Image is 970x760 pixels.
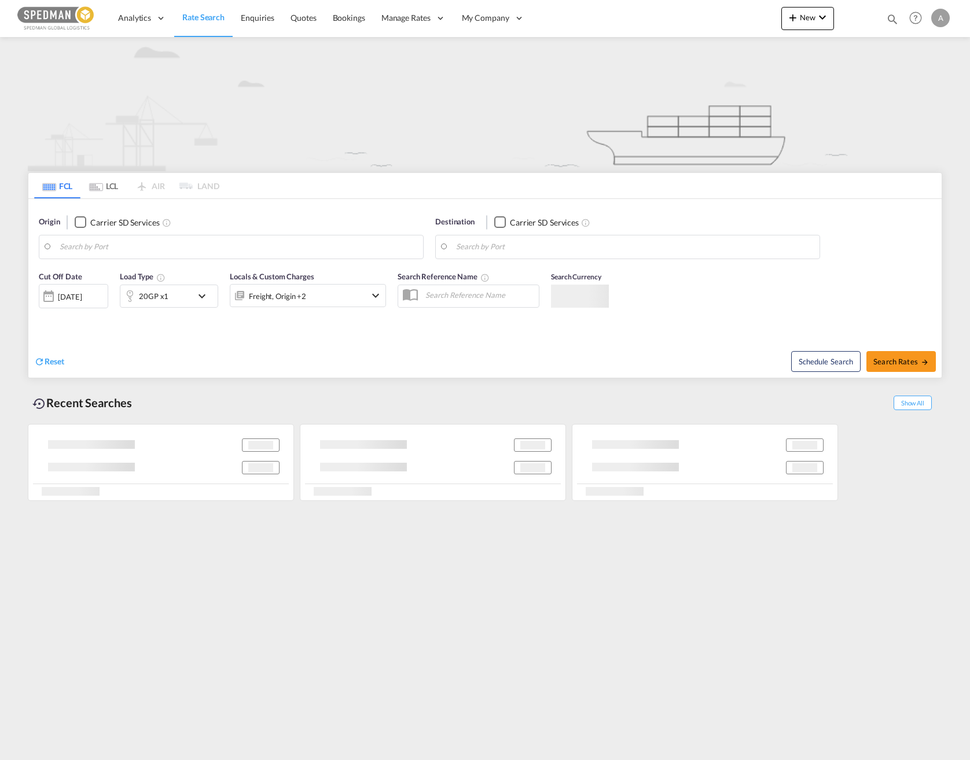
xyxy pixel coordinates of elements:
[118,12,151,24] span: Analytics
[249,288,306,304] div: Freight Origin Destination Dock Stuffing
[581,218,590,227] md-icon: Unchecked: Search for CY (Container Yard) services for all selected carriers.Checked : Search for...
[60,238,417,256] input: Search by Port
[34,356,64,368] div: icon-refreshReset
[34,173,219,198] md-pagination-wrapper: Use the left and right arrow keys to navigate between tabs
[34,356,45,367] md-icon: icon-refresh
[39,307,47,323] md-datepicker: Select
[791,351,861,372] button: Note: By default Schedule search will only considerorigin ports, destination ports and cut off da...
[866,351,936,372] button: Search Ratesicon-arrow-right
[369,289,383,302] md-icon: icon-chevron-down
[291,13,316,23] span: Quotes
[28,390,137,416] div: Recent Searches
[931,9,950,27] div: A
[551,272,601,281] span: Search Currency
[75,216,159,228] md-checkbox: Checkbox No Ink
[398,272,490,281] span: Search Reference Name
[886,13,899,30] div: icon-magnify
[34,173,80,198] md-tab-item: FCL
[195,289,215,303] md-icon: icon-chevron-down
[28,37,942,171] img: new-FCL.png
[241,13,274,23] span: Enquiries
[456,238,814,256] input: Search by Port
[510,217,579,228] div: Carrier SD Services
[420,286,539,304] input: Search Reference Name
[90,217,159,228] div: Carrier SD Services
[906,8,925,28] span: Help
[139,288,168,304] div: 20GP x1
[120,272,166,281] span: Load Type
[435,216,475,228] span: Destination
[333,13,365,23] span: Bookings
[494,216,579,228] md-checkbox: Checkbox No Ink
[32,397,46,411] md-icon: icon-backup-restore
[120,285,218,308] div: 20GP x1icon-chevron-down
[156,273,166,282] md-icon: Select multiple loads to view rates
[182,12,225,22] span: Rate Search
[786,13,829,22] span: New
[894,396,932,410] span: Show All
[786,10,800,24] md-icon: icon-plus 400-fg
[39,216,60,228] span: Origin
[873,357,929,366] span: Search Rates
[381,12,431,24] span: Manage Rates
[45,356,64,366] span: Reset
[815,10,829,24] md-icon: icon-chevron-down
[28,199,942,378] div: Origin Checkbox No InkUnchecked: Search for CY (Container Yard) services for all selected carrier...
[921,358,929,366] md-icon: icon-arrow-right
[230,272,314,281] span: Locals & Custom Charges
[906,8,931,29] div: Help
[781,7,834,30] button: icon-plus 400-fgNewicon-chevron-down
[230,284,386,307] div: Freight Origin Destination Dock Stuffingicon-chevron-down
[162,218,171,227] md-icon: Unchecked: Search for CY (Container Yard) services for all selected carriers.Checked : Search for...
[17,5,95,31] img: c12ca350ff1b11efb6b291369744d907.png
[462,12,509,24] span: My Company
[886,13,899,25] md-icon: icon-magnify
[480,273,490,282] md-icon: Your search will be saved by the below given name
[80,173,127,198] md-tab-item: LCL
[39,284,108,308] div: [DATE]
[39,272,82,281] span: Cut Off Date
[58,292,82,302] div: [DATE]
